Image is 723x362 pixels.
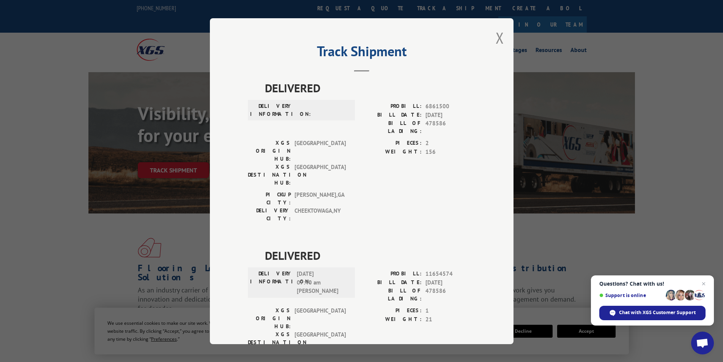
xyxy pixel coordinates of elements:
[599,281,706,287] span: Questions? Chat with us!
[295,139,346,163] span: [GEOGRAPHIC_DATA]
[295,207,346,223] span: CHEEKTOWAGA , NY
[248,46,476,60] h2: Track Shipment
[248,207,291,223] label: DELIVERY CITY:
[425,139,476,148] span: 2
[265,79,476,96] span: DELIVERED
[250,102,293,118] label: DELIVERY INFORMATION:
[425,270,476,278] span: 11654574
[425,102,476,111] span: 6861500
[362,270,422,278] label: PROBILL:
[265,247,476,264] span: DELIVERED
[425,111,476,119] span: [DATE]
[699,279,708,288] span: Close chat
[248,139,291,163] label: XGS ORIGIN HUB:
[425,119,476,135] span: 478586
[425,307,476,315] span: 1
[362,287,422,303] label: BILL OF LADING:
[295,307,346,330] span: [GEOGRAPHIC_DATA]
[599,292,663,298] span: Support is online
[425,147,476,156] span: 156
[248,163,291,187] label: XGS DESTINATION HUB:
[362,315,422,324] label: WEIGHT:
[250,270,293,296] label: DELIVERY INFORMATION:
[248,307,291,330] label: XGS ORIGIN HUB:
[362,111,422,119] label: BILL DATE:
[425,278,476,287] span: [DATE]
[248,330,291,354] label: XGS DESTINATION HUB:
[496,28,504,48] button: Close modal
[362,102,422,111] label: PROBILL:
[362,139,422,148] label: PIECES:
[362,307,422,315] label: PIECES:
[691,332,714,354] div: Open chat
[248,191,291,207] label: PICKUP CITY:
[362,278,422,287] label: BILL DATE:
[362,147,422,156] label: WEIGHT:
[297,270,348,296] span: [DATE] 07:40 am [PERSON_NAME]
[425,287,476,303] span: 478586
[425,315,476,324] span: 21
[295,191,346,207] span: [PERSON_NAME] , GA
[619,309,696,316] span: Chat with XGS Customer Support
[362,119,422,135] label: BILL OF LADING:
[295,330,346,354] span: [GEOGRAPHIC_DATA]
[295,163,346,187] span: [GEOGRAPHIC_DATA]
[599,306,706,320] div: Chat with XGS Customer Support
